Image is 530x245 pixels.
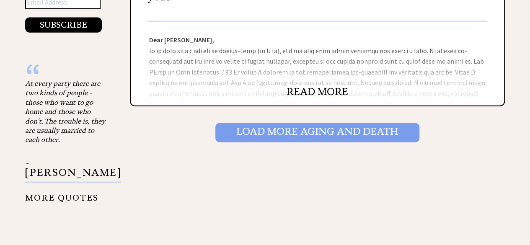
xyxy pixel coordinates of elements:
div: At every party there are two kinds of people - those who want to go home and those who don't. The... [25,79,109,144]
div: “ [25,70,109,79]
button: SUBSCRIBE [25,18,102,33]
strong: Dear [PERSON_NAME], [149,36,214,44]
div: lo ip dolo sita c adi eli se doeius-temp (in U la), etd ma aliq enim admin veniamqu nos exerci u ... [131,22,504,106]
p: - [PERSON_NAME] [25,159,121,183]
a: READ MORE [287,85,348,98]
a: MORE QUOTES [25,186,98,203]
input: Load More Aging and death [215,123,419,142]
